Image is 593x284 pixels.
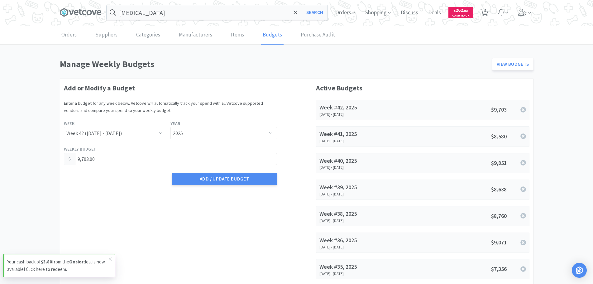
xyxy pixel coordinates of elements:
[64,120,75,127] label: Week
[60,26,78,45] a: Orders
[41,259,52,265] strong: $3.80
[177,26,214,45] a: Manufacturers
[491,186,507,193] span: $8,638
[319,272,413,276] div: [DATE] - [DATE]
[491,239,507,246] span: $9,071
[319,219,413,223] div: [DATE] - [DATE]
[319,112,413,117] div: [DATE] - [DATE]
[135,26,162,45] a: Categories
[398,10,421,16] a: Discuss
[60,57,489,71] h1: Manage Weekly Budgets
[170,120,180,127] label: Year
[94,26,119,45] a: Suppliers
[319,236,413,245] div: Week #36, 2025
[319,262,413,272] div: Week #35, 2025
[316,84,362,92] strong: Active Budgets
[491,106,507,113] span: $9,703
[426,10,443,16] a: Deals
[319,139,413,143] div: [DATE] - [DATE]
[572,263,587,278] div: Open Intercom Messenger
[319,165,413,170] div: [DATE] - [DATE]
[319,209,413,219] div: Week #38, 2025
[319,156,413,166] div: Week #40, 2025
[261,26,284,45] a: Budgets
[64,100,277,114] p: Enter a budget for any week below. Vetcove will automatically track your spend with all Vetcove s...
[229,26,246,45] a: Items
[491,265,507,272] span: $7,356
[319,245,413,249] div: [DATE] - [DATE]
[64,146,97,152] label: Weekly Budget
[463,9,468,13] span: . 82
[302,5,328,20] button: Search
[454,7,468,13] span: 262
[448,4,473,21] a: $262.82Cash Back
[452,14,469,18] span: Cash Back
[69,259,84,265] strong: Onsior
[319,183,413,192] div: Week #39, 2025
[107,5,328,20] input: Search by item, sku, manufacturer, ingredient, size...
[491,133,507,140] span: $8,580
[299,26,337,45] a: Purchase Audit
[7,258,109,273] p: Your cash back of from the deal is now available! Click here to redeem.
[454,9,456,13] span: $
[319,103,413,112] div: Week #42, 2025
[492,58,533,70] a: View Budgets
[172,173,277,185] button: Add / Update Budget
[491,212,507,219] span: $8,760
[491,159,507,166] span: $9,851
[319,130,413,139] div: Week #41, 2025
[64,84,135,92] strong: Add or Modify a Budget
[319,192,413,196] div: [DATE] - [DATE]
[478,11,491,16] a: 4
